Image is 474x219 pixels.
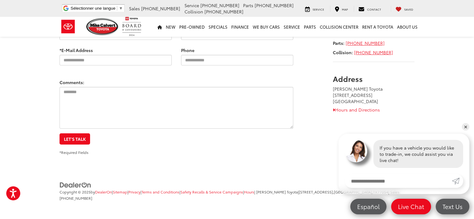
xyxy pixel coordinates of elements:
strong: Collision: [333,49,353,55]
a: WE BUY CARS [251,17,282,37]
input: Enter your message [345,174,452,188]
a: Hours and Directions [333,107,380,113]
a: Live Chat [391,199,431,214]
a: My Saved Vehicles [391,6,418,12]
span: by [91,189,112,194]
address: [PERSON_NAME] Toyota [STREET_ADDRESS] [GEOGRAPHIC_DATA] [333,86,415,104]
span: Live Chat [395,202,427,210]
span: Copyright © 2025 [60,189,91,194]
a: Map [330,6,352,12]
a: DealerOn [60,181,91,188]
a: Sitemap [113,189,127,194]
strong: Parts: [333,40,344,46]
a: Pre-Owned [177,17,207,37]
span: ▼ [119,6,123,11]
a: Sélectionner une langue​ [71,6,123,11]
span: Service [313,7,324,11]
span: Map [342,7,348,11]
a: Home [156,17,164,37]
span: [STREET_ADDRESS], [299,189,334,194]
a: Rent a Toyota [360,17,395,37]
span: | [243,189,254,194]
a: Privacy [128,189,141,194]
span: [PHONE_NUMBER] [60,195,92,201]
span: Contact [367,7,381,11]
a: Parts [302,17,318,37]
small: *Required Fields [60,150,89,155]
a: Text Us [436,199,469,214]
img: Mike Calvert Toyota [86,18,119,35]
span: | [298,189,388,194]
a: Safety Recalls & Service Campaigns, Opens in a new tab [180,189,243,194]
label: Phone [181,47,194,53]
button: Let's Talk [60,133,90,145]
span: Sales [129,5,140,12]
img: Agent profile photo [345,140,367,162]
span: Service [184,2,199,8]
h3: Address [333,74,415,83]
span: | [112,189,127,194]
span: [PHONE_NUMBER] [255,2,294,8]
span: Text Us [439,202,466,210]
span: Español [354,202,383,210]
img: DealerOn [60,182,91,188]
span: | [141,189,180,194]
span: | [PERSON_NAME] Toyota [254,189,298,194]
span: Parts [243,2,253,8]
span: [GEOGRAPHIC_DATA], [334,189,373,194]
a: New [164,17,177,37]
div: If you have a vehicle you would like to trade-in, we could assist you via live chat! [373,140,463,168]
a: DealerOn Home Page [95,189,112,194]
a: Hours [244,189,254,194]
a: [PHONE_NUMBER] [346,40,385,46]
a: Contact [354,6,386,12]
span: [PHONE_NUMBER] [200,2,239,8]
a: Finance [229,17,251,37]
a: Service [300,6,329,12]
span: | [180,189,243,194]
a: Service [282,17,302,37]
label: *E-Mail Address [60,47,93,53]
span: | [127,189,141,194]
span: Collision [184,8,203,15]
span: [PHONE_NUMBER] [141,5,180,12]
span: [PHONE_NUMBER] [204,8,243,15]
a: About Us [395,17,419,37]
span: Saved [404,7,413,11]
span: Sélectionner une langue [71,6,116,11]
a: Español [350,199,386,214]
a: Submit [452,174,463,188]
a: Terms and Conditions [141,189,180,194]
a: [PHONE_NUMBER] [354,49,393,55]
label: Comments: [60,79,84,85]
a: Specials [207,17,229,37]
a: Collision Center [318,17,360,37]
img: Toyota [56,17,80,37]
